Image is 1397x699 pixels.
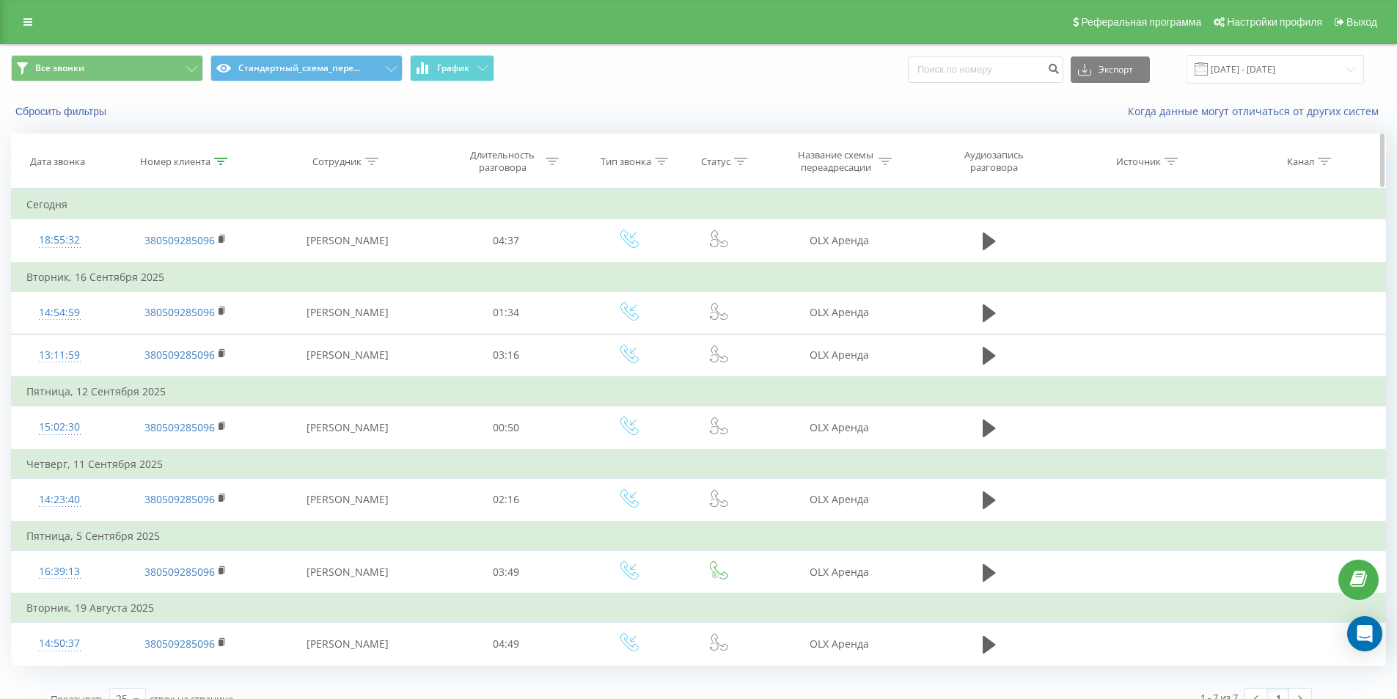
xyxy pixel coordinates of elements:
[1347,616,1382,651] div: Open Intercom Messenger
[144,565,215,579] a: 380509285096
[12,450,1386,479] td: Четверг, 11 Сентября 2025
[1287,155,1314,168] div: Канал
[12,377,1386,406] td: Пятница, 12 Сентября 2025
[144,233,215,247] a: 380509285096
[263,291,431,334] td: [PERSON_NAME]
[12,190,1386,219] td: Сегодня
[26,299,92,327] div: 14:54:59
[312,155,362,168] div: Сотрудник
[263,551,431,594] td: [PERSON_NAME]
[263,406,431,450] td: [PERSON_NAME]
[761,291,917,334] td: OLX Аренда
[263,478,431,521] td: [PERSON_NAME]
[12,263,1386,292] td: Вторник, 16 Сентября 2025
[26,226,92,255] div: 18:55:32
[12,593,1386,623] td: Вторник, 19 Августа 2025
[144,637,215,651] a: 380509285096
[761,551,917,594] td: OLX Аренда
[431,334,582,377] td: 03:16
[431,478,582,521] td: 02:16
[431,291,582,334] td: 01:34
[431,551,582,594] td: 03:49
[463,149,542,174] div: Длительность разговора
[761,623,917,665] td: OLX Аренда
[144,348,215,362] a: 380509285096
[26,486,92,514] div: 14:23:40
[26,557,92,586] div: 16:39:13
[437,63,469,73] span: График
[263,334,431,377] td: [PERSON_NAME]
[263,623,431,665] td: [PERSON_NAME]
[140,155,210,168] div: Номер клиента
[1116,155,1161,168] div: Источник
[11,105,114,118] button: Сбросить фильтры
[1128,104,1386,118] a: Когда данные могут отличаться от других систем
[35,62,84,74] span: Все звонки
[601,155,651,168] div: Тип звонка
[11,55,203,81] button: Все звонки
[144,305,215,319] a: 380509285096
[701,155,730,168] div: Статус
[431,219,582,263] td: 04:37
[1227,16,1322,28] span: Настройки профиля
[947,149,1042,174] div: Аудиозапись разговора
[761,406,917,450] td: OLX Аренда
[12,521,1386,551] td: Пятница, 5 Сентября 2025
[1346,16,1377,28] span: Выход
[30,155,85,168] div: Дата звонка
[263,219,431,263] td: [PERSON_NAME]
[761,219,917,263] td: OLX Аренда
[210,55,403,81] button: Стандартный_схема_пере...
[761,478,917,521] td: OLX Аренда
[144,420,215,434] a: 380509285096
[1071,56,1150,83] button: Экспорт
[431,406,582,450] td: 00:50
[1081,16,1201,28] span: Реферальная программа
[410,55,494,81] button: График
[431,623,582,665] td: 04:49
[26,629,92,658] div: 14:50:37
[796,149,875,174] div: Название схемы переадресации
[761,334,917,377] td: OLX Аренда
[26,413,92,442] div: 15:02:30
[26,341,92,370] div: 13:11:59
[144,492,215,506] a: 380509285096
[908,56,1063,83] input: Поиск по номеру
